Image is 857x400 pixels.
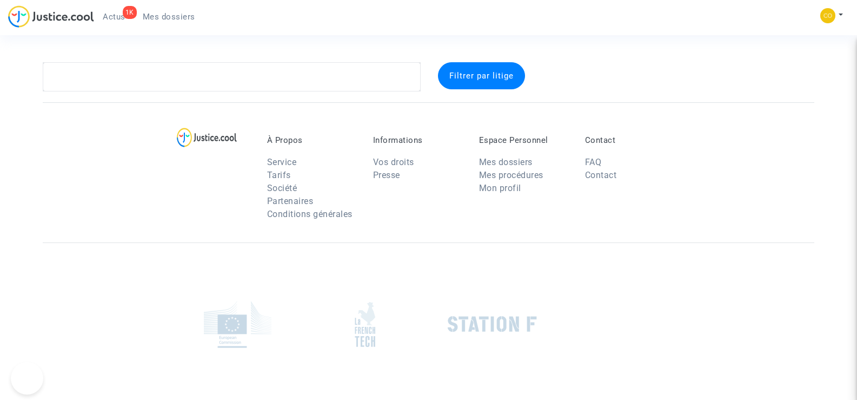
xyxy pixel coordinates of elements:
a: Mon profil [479,183,521,193]
p: Contact [585,135,675,145]
img: stationf.png [448,316,537,332]
a: FAQ [585,157,602,167]
div: 1K [123,6,137,19]
span: Mes dossiers [143,12,195,22]
a: Mes procédures [479,170,543,180]
a: Tarifs [267,170,291,180]
a: Conditions générales [267,209,353,219]
span: Filtrer par litige [449,71,514,81]
p: À Propos [267,135,357,145]
img: jc-logo.svg [8,5,94,28]
a: Société [267,183,297,193]
img: logo-lg.svg [177,128,237,147]
img: europe_commision.png [204,301,271,348]
a: 1KActus [94,9,134,25]
a: Vos droits [373,157,414,167]
span: Actus [103,12,125,22]
p: Espace Personnel [479,135,569,145]
a: Service [267,157,297,167]
a: Mes dossiers [479,157,533,167]
a: Presse [373,170,400,180]
img: french_tech.png [355,301,375,347]
a: Partenaires [267,196,314,206]
p: Informations [373,135,463,145]
a: Contact [585,170,617,180]
img: 84a266a8493598cb3cce1313e02c3431 [820,8,835,23]
iframe: Help Scout Beacon - Open [11,362,43,395]
a: Mes dossiers [134,9,204,25]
